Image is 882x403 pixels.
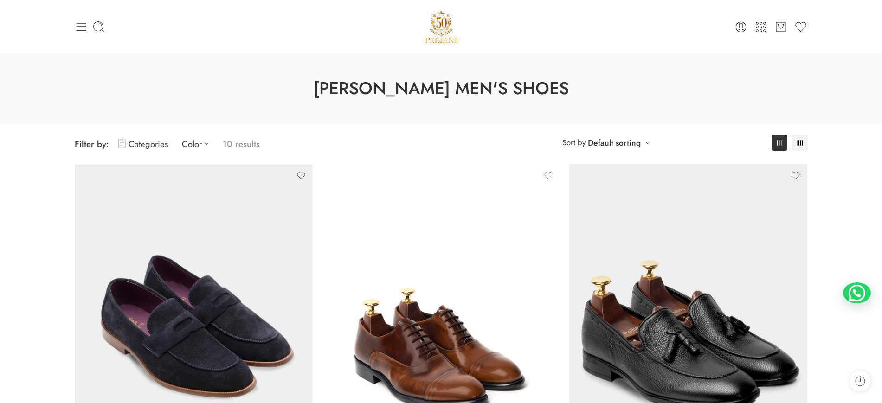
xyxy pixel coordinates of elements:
a: Login / Register [734,20,747,33]
a: Default sorting [588,136,641,149]
a: Pellini - [421,7,461,46]
a: Wishlist [794,20,807,33]
a: Categories [118,133,168,155]
p: 10 results [223,133,260,155]
h1: [PERSON_NAME] Men's Shoes [23,77,859,101]
span: Sort by [562,135,586,150]
span: Filter by: [75,138,109,150]
a: Color [182,133,213,155]
a: Cart [774,20,787,33]
img: Pellini [421,7,461,46]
